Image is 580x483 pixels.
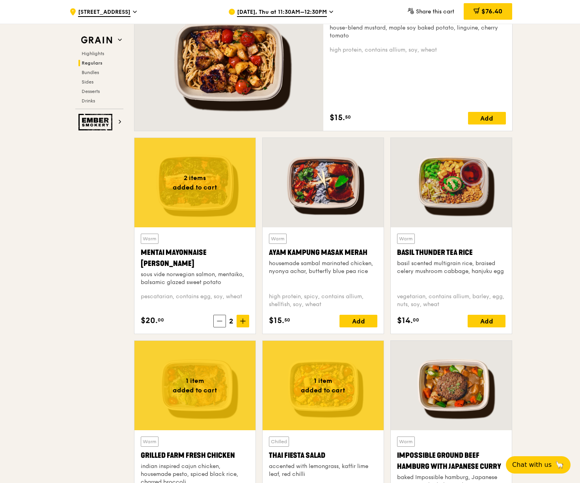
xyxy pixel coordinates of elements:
[78,33,115,47] img: Grain web logo
[330,24,506,40] div: house-blend mustard, maple soy baked potato, linguine, cherry tomato
[339,315,377,327] div: Add
[330,112,345,124] span: $15.
[82,79,93,85] span: Sides
[141,293,249,308] div: pescatarian, contains egg, soy, wheat
[397,315,413,327] span: $14.
[330,46,506,54] div: high protein, contains allium, soy, wheat
[82,98,95,104] span: Drinks
[269,247,377,258] div: Ayam Kampung Masak Merah
[512,460,552,470] span: Chat with us
[468,315,505,327] div: Add
[269,450,377,461] div: Thai Fiesta Salad
[78,8,131,17] span: [STREET_ADDRESS]
[397,450,505,472] div: Impossible Ground Beef Hamburg with Japanese Curry
[141,437,159,447] div: Warm
[141,450,249,461] div: Grilled Farm Fresh Chicken
[82,89,100,94] span: Desserts
[141,271,249,286] div: sous vide norwegian salmon, mentaiko, balsamic glazed sweet potato
[284,317,290,323] span: 50
[397,293,505,308] div: vegetarian, contains allium, barley, egg, nuts, soy, wheat
[397,247,505,258] div: Basil Thunder Tea Rice
[237,8,327,17] span: [DATE], Thu at 11:30AM–12:30PM
[269,260,377,275] div: housemade sambal marinated chicken, nyonya achar, butterfly blue pea rice
[141,315,158,327] span: $20.
[397,234,415,244] div: Warm
[413,317,419,323] span: 00
[345,114,351,120] span: 50
[141,247,249,269] div: Mentai Mayonnaise [PERSON_NAME]
[269,293,377,308] div: high protein, spicy, contains allium, shellfish, soy, wheat
[416,8,454,15] span: Share this cart
[82,51,104,56] span: Highlights
[555,460,564,470] span: 🦙
[397,260,505,275] div: basil scented multigrain rice, braised celery mushroom cabbage, hanjuku egg
[506,456,571,474] button: Chat with us🦙
[82,60,103,66] span: Regulars
[158,317,164,323] span: 00
[141,234,159,244] div: Warm
[82,70,99,75] span: Bundles
[269,315,284,327] span: $15.
[481,7,502,15] span: $76.40
[78,114,115,130] img: Ember Smokery web logo
[269,234,287,244] div: Warm
[468,112,506,124] div: Add
[397,437,415,447] div: Warm
[269,463,377,478] div: accented with lemongrass, kaffir lime leaf, red chilli
[226,316,237,327] span: 2
[269,437,289,447] div: Chilled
